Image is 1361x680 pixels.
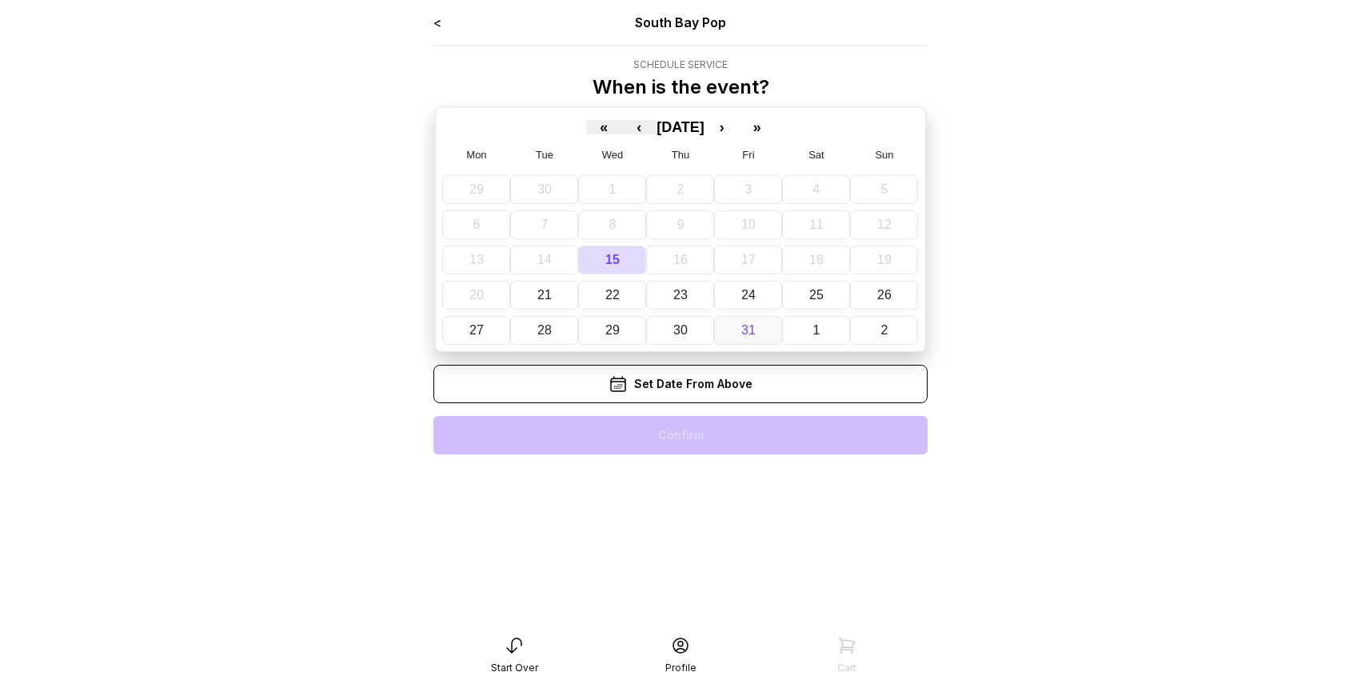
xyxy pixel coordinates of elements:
abbr: October 9, 2025 [677,218,684,231]
button: October 29, 2025 [578,316,646,345]
abbr: October 5, 2025 [881,182,888,196]
abbr: October 7, 2025 [541,218,549,231]
button: October 31, 2025 [714,316,782,345]
abbr: November 2, 2025 [881,323,888,337]
button: October 21, 2025 [510,281,578,310]
abbr: October 14, 2025 [537,253,552,266]
div: Cart [837,662,856,674]
button: October 23, 2025 [646,281,714,310]
button: « [586,120,621,134]
abbr: October 13, 2025 [469,253,484,266]
abbr: October 6, 2025 [473,218,481,231]
button: October 22, 2025 [578,281,646,310]
button: October 7, 2025 [510,210,578,239]
abbr: Tuesday [536,149,553,161]
abbr: October 22, 2025 [605,288,620,302]
button: October 6, 2025 [442,210,510,239]
button: [DATE] [657,120,704,134]
span: [DATE] [657,119,704,135]
button: October 9, 2025 [646,210,714,239]
button: October 13, 2025 [442,246,510,274]
button: September 29, 2025 [442,175,510,204]
abbr: October 21, 2025 [537,288,552,302]
div: Profile [665,662,696,674]
button: October 8, 2025 [578,210,646,239]
abbr: October 26, 2025 [877,288,892,302]
button: October 11, 2025 [782,210,850,239]
button: October 4, 2025 [782,175,850,204]
abbr: October 19, 2025 [877,253,892,266]
button: October 16, 2025 [646,246,714,274]
abbr: Monday [466,149,486,161]
abbr: November 1, 2025 [813,323,820,337]
abbr: October 10, 2025 [741,218,756,231]
abbr: Thursday [672,149,689,161]
abbr: October 3, 2025 [745,182,752,196]
abbr: October 30, 2025 [673,323,688,337]
abbr: October 15, 2025 [605,253,620,266]
abbr: October 31, 2025 [741,323,756,337]
abbr: October 12, 2025 [877,218,892,231]
abbr: October 17, 2025 [741,253,756,266]
abbr: October 20, 2025 [469,288,484,302]
button: October 28, 2025 [510,316,578,345]
abbr: September 30, 2025 [537,182,552,196]
button: October 2, 2025 [646,175,714,204]
button: October 18, 2025 [782,246,850,274]
abbr: October 2, 2025 [677,182,684,196]
div: South Bay Pop [533,13,829,32]
abbr: October 23, 2025 [673,288,688,302]
abbr: October 16, 2025 [673,253,688,266]
div: Start Over [491,662,538,674]
button: October 25, 2025 [782,281,850,310]
button: October 15, 2025 [578,246,646,274]
p: When is the event? [593,74,769,100]
abbr: Wednesday [602,149,624,161]
abbr: October 11, 2025 [809,218,824,231]
button: October 10, 2025 [714,210,782,239]
abbr: Sunday [875,149,893,161]
button: November 2, 2025 [850,316,918,345]
abbr: Friday [742,149,754,161]
button: October 17, 2025 [714,246,782,274]
abbr: October 27, 2025 [469,323,484,337]
abbr: September 29, 2025 [469,182,484,196]
button: October 24, 2025 [714,281,782,310]
abbr: October 1, 2025 [609,182,617,196]
button: ‹ [621,120,657,134]
abbr: Saturday [808,149,824,161]
abbr: October 28, 2025 [537,323,552,337]
button: October 3, 2025 [714,175,782,204]
div: Schedule Service [593,58,769,71]
button: October 12, 2025 [850,210,918,239]
button: October 26, 2025 [850,281,918,310]
abbr: October 8, 2025 [609,218,617,231]
abbr: October 4, 2025 [813,182,820,196]
button: October 27, 2025 [442,316,510,345]
button: October 20, 2025 [442,281,510,310]
abbr: October 29, 2025 [605,323,620,337]
button: » [740,120,775,134]
button: › [704,120,740,134]
button: September 30, 2025 [510,175,578,204]
button: October 14, 2025 [510,246,578,274]
button: October 30, 2025 [646,316,714,345]
abbr: October 25, 2025 [809,288,824,302]
abbr: October 24, 2025 [741,288,756,302]
button: October 5, 2025 [850,175,918,204]
div: Set Date From Above [433,365,928,403]
button: October 1, 2025 [578,175,646,204]
button: November 1, 2025 [782,316,850,345]
a: < [433,14,441,30]
abbr: October 18, 2025 [809,253,824,266]
button: October 19, 2025 [850,246,918,274]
